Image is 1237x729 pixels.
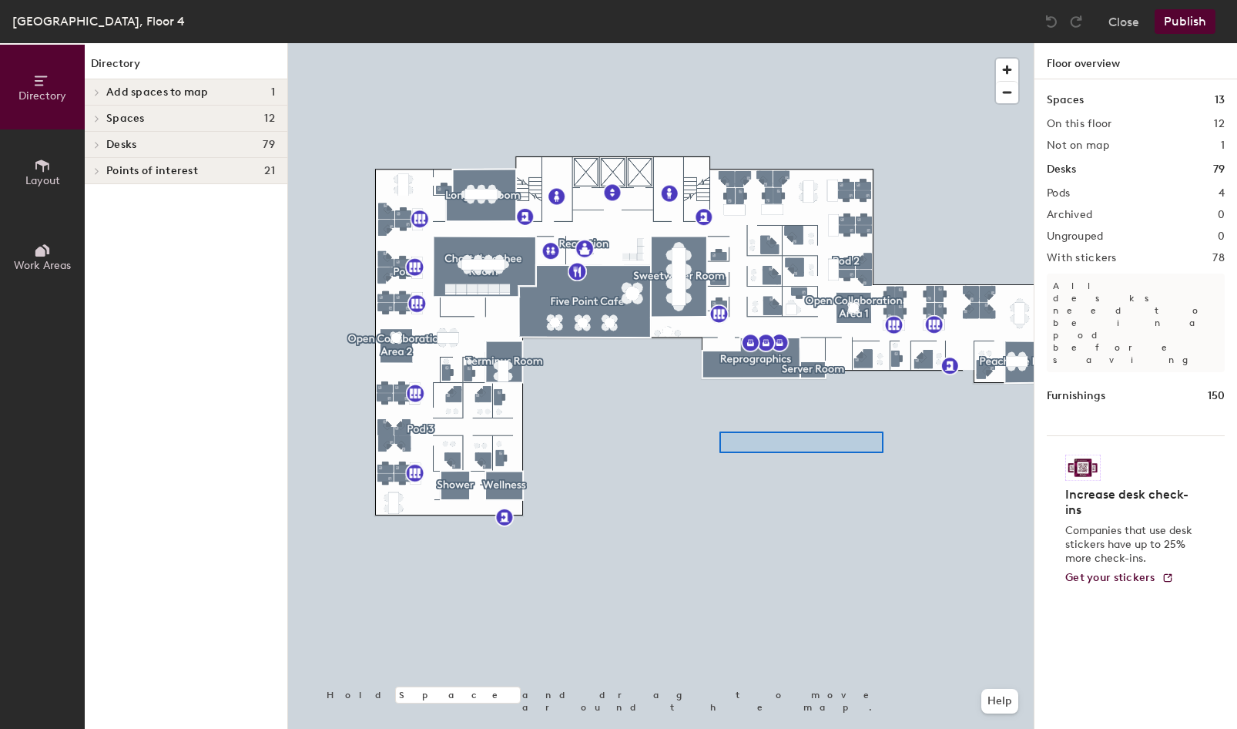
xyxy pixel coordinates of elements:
h2: With stickers [1047,252,1117,264]
h2: On this floor [1047,118,1112,130]
h2: Not on map [1047,139,1109,152]
h1: 79 [1213,161,1225,178]
h1: 13 [1215,92,1225,109]
button: Publish [1155,9,1215,34]
img: Redo [1068,14,1084,29]
span: Add spaces to map [106,86,209,99]
h2: 4 [1219,187,1225,200]
span: 79 [263,139,275,151]
h2: Ungrouped [1047,230,1104,243]
h2: 12 [1214,118,1225,130]
h1: Directory [85,55,287,79]
h1: Furnishings [1047,388,1105,405]
h2: 0 [1218,209,1225,221]
span: Points of interest [106,165,198,177]
h2: Archived [1047,209,1092,221]
span: Spaces [106,113,145,125]
h2: 1 [1221,139,1225,152]
span: 1 [271,86,275,99]
h2: Pods [1047,187,1070,200]
h1: 150 [1208,388,1225,405]
button: Help [981,689,1018,714]
span: Layout [25,174,60,187]
span: 12 [264,113,275,125]
h4: Increase desk check-ins [1065,487,1197,518]
h2: 78 [1212,252,1225,264]
button: Close [1108,9,1139,34]
a: Get your stickers [1065,572,1174,585]
span: Desks [106,139,136,151]
span: Directory [18,89,66,102]
h1: Desks [1047,161,1076,178]
p: All desks need to be in a pod before saving [1047,274,1225,372]
img: Sticker logo [1065,455,1101,481]
h1: Floor overview [1034,43,1237,79]
h2: 0 [1218,230,1225,243]
div: [GEOGRAPHIC_DATA], Floor 4 [12,12,185,31]
p: Companies that use desk stickers have up to 25% more check-ins. [1065,524,1197,566]
span: Get your stickers [1065,571,1155,584]
span: 21 [264,165,275,177]
span: Work Areas [14,259,71,272]
h1: Spaces [1047,92,1084,109]
img: Undo [1044,14,1059,29]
